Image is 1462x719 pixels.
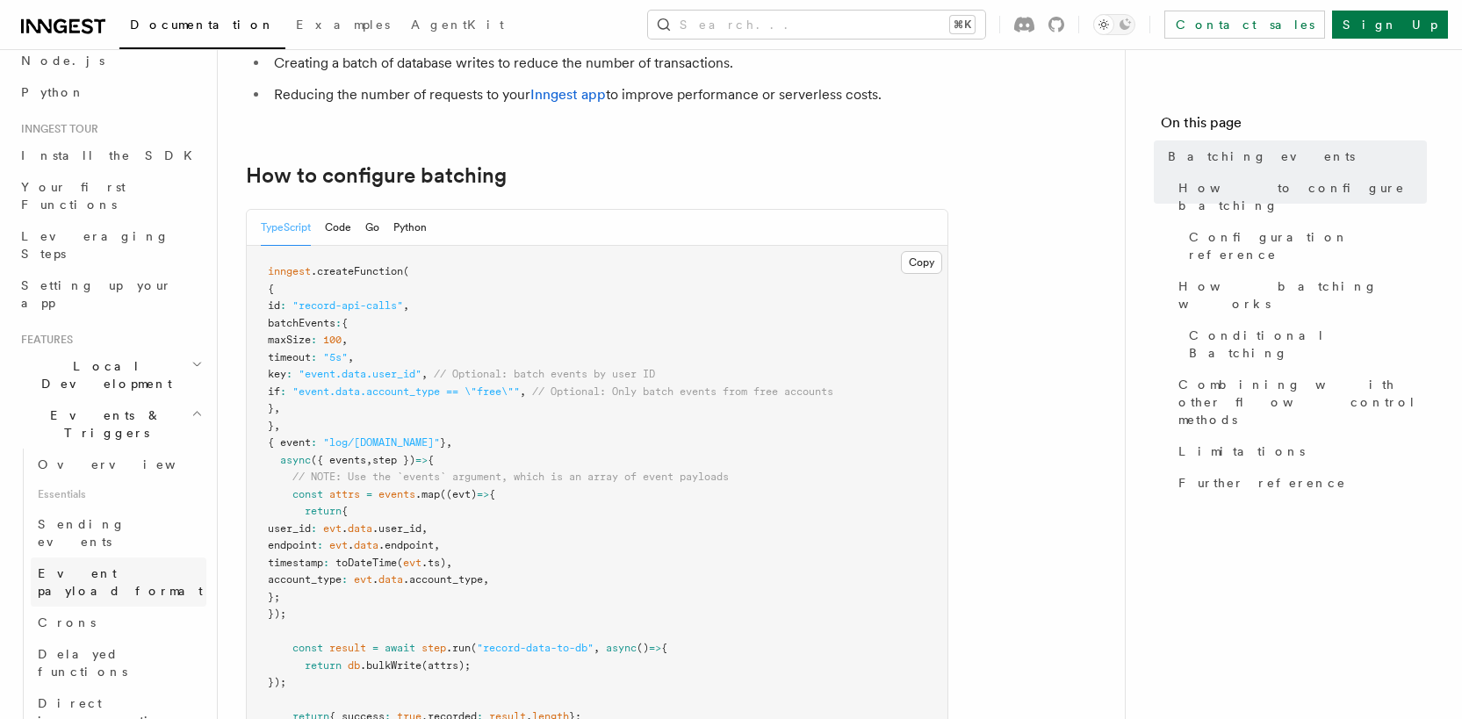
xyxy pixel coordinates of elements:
[421,557,446,569] span: .ts)
[403,573,483,586] span: .account_type
[268,334,311,346] span: maxSize
[311,436,317,449] span: :
[366,488,372,500] span: =
[329,488,360,500] span: attrs
[285,5,400,47] a: Examples
[400,5,515,47] a: AgentKit
[268,368,286,380] span: key
[348,539,354,551] span: .
[520,385,526,398] span: ,
[325,210,351,246] button: Code
[342,334,348,346] span: ,
[14,333,73,347] span: Features
[446,642,471,654] span: .run
[31,449,206,480] a: Overview
[14,270,206,319] a: Setting up your app
[329,539,348,551] span: evt
[901,251,942,274] button: Copy
[348,351,354,363] span: ,
[292,299,403,312] span: "record-api-calls"
[348,659,360,672] span: db
[311,454,366,466] span: ({ events
[31,557,206,607] a: Event payload format
[428,454,434,466] span: {
[311,265,403,277] span: .createFunction
[446,557,452,569] span: ,
[594,642,600,654] span: ,
[38,615,96,629] span: Crons
[1178,179,1427,214] span: How to configure batching
[372,642,378,654] span: =
[280,385,286,398] span: :
[1332,11,1448,39] a: Sign Up
[440,488,477,500] span: ((evt)
[1182,320,1427,369] a: Conditional Batching
[31,638,206,687] a: Delayed functions
[268,299,280,312] span: id
[305,505,342,517] span: return
[269,51,948,75] li: Creating a batch of database writes to reduce the number of transactions.
[268,591,280,603] span: };
[1171,270,1427,320] a: How batching works
[14,140,206,171] a: Install the SDK
[286,368,292,380] span: :
[1178,474,1346,492] span: Further reference
[31,508,206,557] a: Sending events
[342,317,348,329] span: {
[606,642,637,654] span: async
[38,566,203,598] span: Event payload format
[329,642,366,654] span: result
[471,642,477,654] span: (
[530,86,606,103] a: Inngest app
[261,210,311,246] button: TypeScript
[268,351,311,363] span: timeout
[268,539,317,551] span: endpoint
[1161,140,1427,172] a: Batching events
[1171,435,1427,467] a: Limitations
[268,608,286,620] span: });
[483,573,489,586] span: ,
[268,522,311,535] span: user_id
[335,317,342,329] span: :
[421,522,428,535] span: ,
[403,557,421,569] span: evt
[1171,172,1427,221] a: How to configure batching
[385,642,415,654] span: await
[354,539,378,551] span: data
[323,557,329,569] span: :
[434,368,655,380] span: // Optional: batch events by user ID
[1178,442,1305,460] span: Limitations
[317,539,323,551] span: :
[268,402,274,414] span: }
[268,436,311,449] span: { event
[1164,11,1325,39] a: Contact sales
[415,454,428,466] span: =>
[14,399,206,449] button: Events & Triggers
[268,557,323,569] span: timestamp
[14,76,206,108] a: Python
[323,522,342,535] span: evt
[38,457,219,471] span: Overview
[421,659,471,672] span: (attrs);
[950,16,975,33] kbd: ⌘K
[280,299,286,312] span: :
[393,210,427,246] button: Python
[311,334,317,346] span: :
[378,488,415,500] span: events
[268,676,286,688] span: });
[268,420,274,432] span: }
[31,607,206,638] a: Crons
[1093,14,1135,35] button: Toggle dark mode
[21,180,126,212] span: Your first Functions
[311,522,317,535] span: :
[366,454,372,466] span: ,
[296,18,390,32] span: Examples
[411,18,504,32] span: AgentKit
[489,488,495,500] span: {
[335,557,397,569] span: toDateTime
[38,647,127,679] span: Delayed functions
[354,573,372,586] span: evt
[378,539,434,551] span: .endpoint
[14,350,206,399] button: Local Development
[292,488,323,500] span: const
